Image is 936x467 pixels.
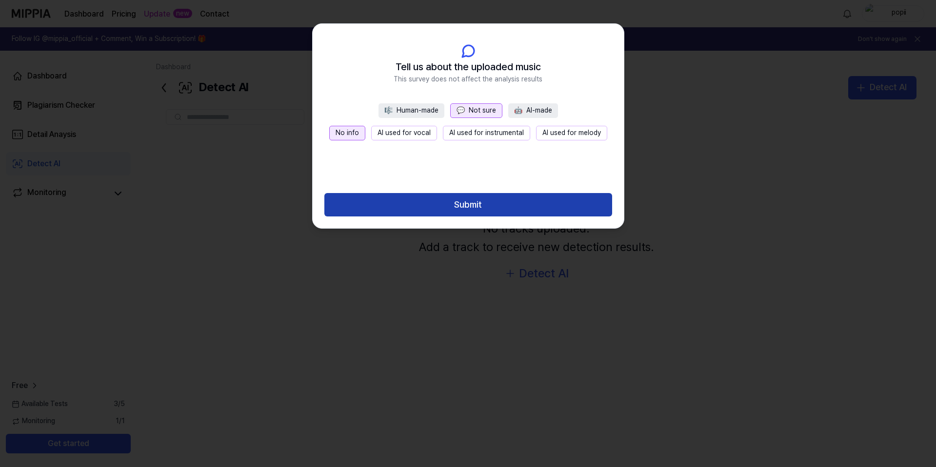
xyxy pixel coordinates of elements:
[396,59,541,75] span: Tell us about the uploaded music
[508,103,558,118] button: 🤖AI-made
[324,193,612,216] button: Submit
[514,106,522,114] span: 🤖
[536,126,607,140] button: AI used for melody
[450,103,502,118] button: 💬Not sure
[384,106,393,114] span: 🎼
[457,106,465,114] span: 💬
[394,75,542,84] span: This survey does not affect the analysis results
[378,103,444,118] button: 🎼Human-made
[443,126,530,140] button: AI used for instrumental
[371,126,437,140] button: AI used for vocal
[329,126,365,140] button: No info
